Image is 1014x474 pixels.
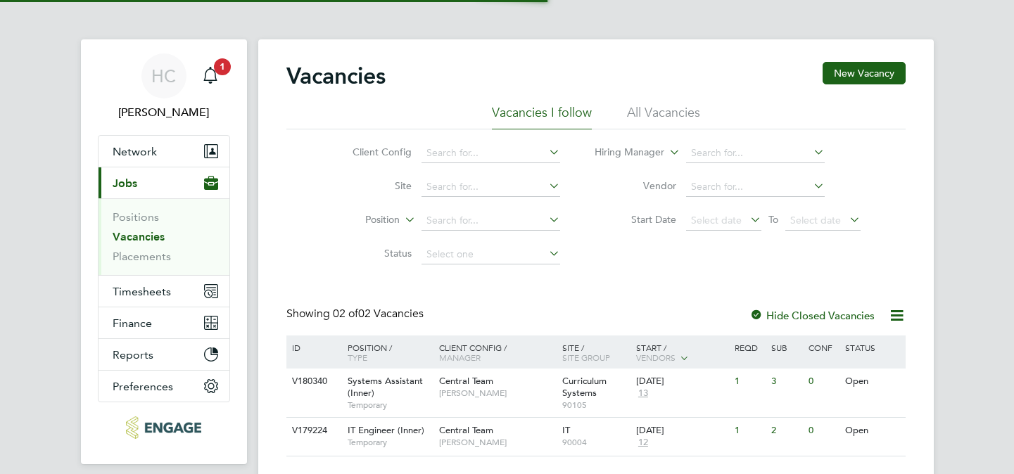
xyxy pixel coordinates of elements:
label: Status [331,247,412,260]
span: Systems Assistant (Inner) [348,375,423,399]
div: [DATE] [636,376,728,387]
span: 90004 [562,437,629,448]
span: Vendors [636,352,676,363]
span: Temporary [348,399,432,411]
input: Search for... [422,177,560,197]
label: Vendor [595,179,676,192]
span: Reports [113,348,153,361]
span: Central Team [439,424,493,436]
a: Vacancies [113,230,165,243]
div: Open [842,369,903,395]
span: Select date [691,214,742,226]
span: Jobs [113,177,137,190]
span: 13 [636,387,650,399]
h2: Vacancies [286,62,386,90]
label: Start Date [595,213,676,226]
input: Search for... [686,177,825,197]
span: Type [348,352,367,363]
input: Search for... [422,143,560,163]
input: Select one [422,245,560,264]
div: Showing [286,307,426,321]
span: Finance [113,316,152,330]
input: Search for... [686,143,825,163]
button: Network [99,136,229,167]
a: Placements [113,250,171,263]
div: Open [842,418,903,444]
span: Manager [439,352,481,363]
button: New Vacancy [823,62,906,84]
span: Select date [790,214,841,226]
div: Jobs [99,198,229,275]
li: All Vacancies [627,104,700,129]
a: HC[PERSON_NAME] [98,53,230,121]
span: Curriculum Systems [562,375,607,399]
label: Site [331,179,412,192]
button: Preferences [99,371,229,402]
button: Reports [99,339,229,370]
button: Finance [99,307,229,338]
div: 1 [731,418,768,444]
span: IT Engineer (Inner) [348,424,424,436]
input: Search for... [422,211,560,231]
a: 1 [196,53,224,98]
div: 3 [768,369,804,395]
span: 90105 [562,399,629,411]
div: Conf [805,335,842,359]
span: Timesheets [113,285,171,298]
div: [DATE] [636,425,728,437]
button: Timesheets [99,276,229,307]
span: HC [151,67,176,85]
div: V179224 [289,418,338,444]
span: Network [113,145,157,158]
div: 0 [805,369,842,395]
div: Site / [559,335,633,369]
span: Central Team [439,375,493,387]
div: Status [842,335,903,359]
span: IT [562,424,570,436]
label: Client Config [331,146,412,158]
div: 1 [731,369,768,395]
div: Position / [337,335,436,369]
button: Jobs [99,167,229,198]
span: 1 [214,58,231,75]
span: Site Group [562,352,610,363]
span: 02 of [333,307,358,321]
a: Go to home page [98,416,230,439]
div: Reqd [731,335,768,359]
span: [PERSON_NAME] [439,437,555,448]
li: Vacancies I follow [492,104,592,129]
div: Start / [633,335,731,371]
div: 2 [768,418,804,444]
div: ID [289,335,338,359]
span: To [764,210,782,229]
span: 02 Vacancies [333,307,424,321]
span: Preferences [113,380,173,393]
label: Hiring Manager [583,146,664,160]
div: V180340 [289,369,338,395]
div: Client Config / [436,335,559,369]
span: [PERSON_NAME] [439,387,555,399]
span: Hana Capper [98,104,230,121]
span: 12 [636,437,650,449]
a: Positions [113,210,159,224]
div: 0 [805,418,842,444]
label: Hide Closed Vacancies [749,309,875,322]
span: Temporary [348,437,432,448]
div: Sub [768,335,804,359]
label: Position [319,213,400,227]
img: tr2rec-logo-retina.png [126,416,201,439]
nav: Main navigation [81,39,247,464]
